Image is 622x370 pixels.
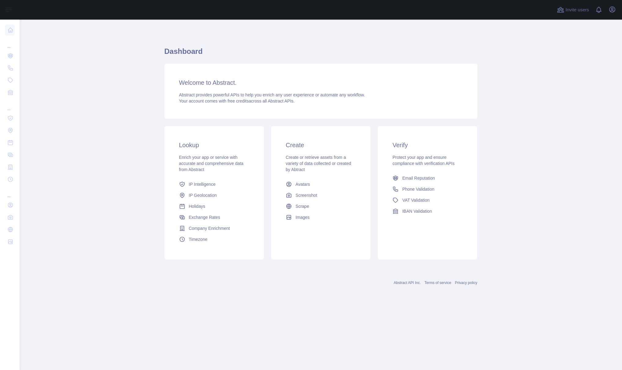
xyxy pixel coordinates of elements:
[392,155,455,166] span: Protect your app and ensure compliance with verification APIs
[179,155,244,172] span: Enrich your app or service with accurate and comprehensive data from Abstract
[177,223,252,234] a: Company Enrichment
[228,99,249,103] span: free credits
[189,203,205,209] span: Holidays
[402,208,432,214] span: IBAN Validation
[286,155,351,172] span: Create or retrieve assets from a variety of data collected or created by Abtract
[179,141,249,149] h3: Lookup
[296,214,310,220] span: Images
[286,141,356,149] h3: Create
[283,190,358,201] a: Screenshot
[177,201,252,212] a: Holidays
[394,281,421,285] a: Abstract API Inc.
[189,214,220,220] span: Exchange Rates
[283,212,358,223] a: Images
[296,192,317,198] span: Screenshot
[455,281,477,285] a: Privacy policy
[392,141,462,149] h3: Verify
[177,190,252,201] a: IP Geolocation
[390,195,465,206] a: VAT Validation
[189,192,217,198] span: IP Geolocation
[402,197,429,203] span: VAT Validation
[189,236,208,242] span: Timezone
[5,99,15,111] div: ...
[189,181,216,187] span: IP Intelligence
[177,179,252,190] a: IP Intelligence
[402,186,434,192] span: Phone Validation
[177,234,252,245] a: Timezone
[164,47,477,61] h1: Dashboard
[296,203,309,209] span: Scrape
[390,206,465,217] a: IBAN Validation
[296,181,310,187] span: Avatars
[179,99,295,103] span: Your account comes with across all Abstract APIs.
[402,175,435,181] span: Email Reputation
[390,173,465,184] a: Email Reputation
[565,6,589,13] span: Invite users
[189,225,230,231] span: Company Enrichment
[556,5,590,15] button: Invite users
[425,281,451,285] a: Terms of service
[177,212,252,223] a: Exchange Rates
[283,179,358,190] a: Avatars
[5,186,15,198] div: ...
[283,201,358,212] a: Scrape
[5,37,15,49] div: ...
[179,92,365,97] span: Abstract provides powerful APIs to help you enrich any user experience or automate any workflow.
[179,78,463,87] h3: Welcome to Abstract.
[390,184,465,195] a: Phone Validation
